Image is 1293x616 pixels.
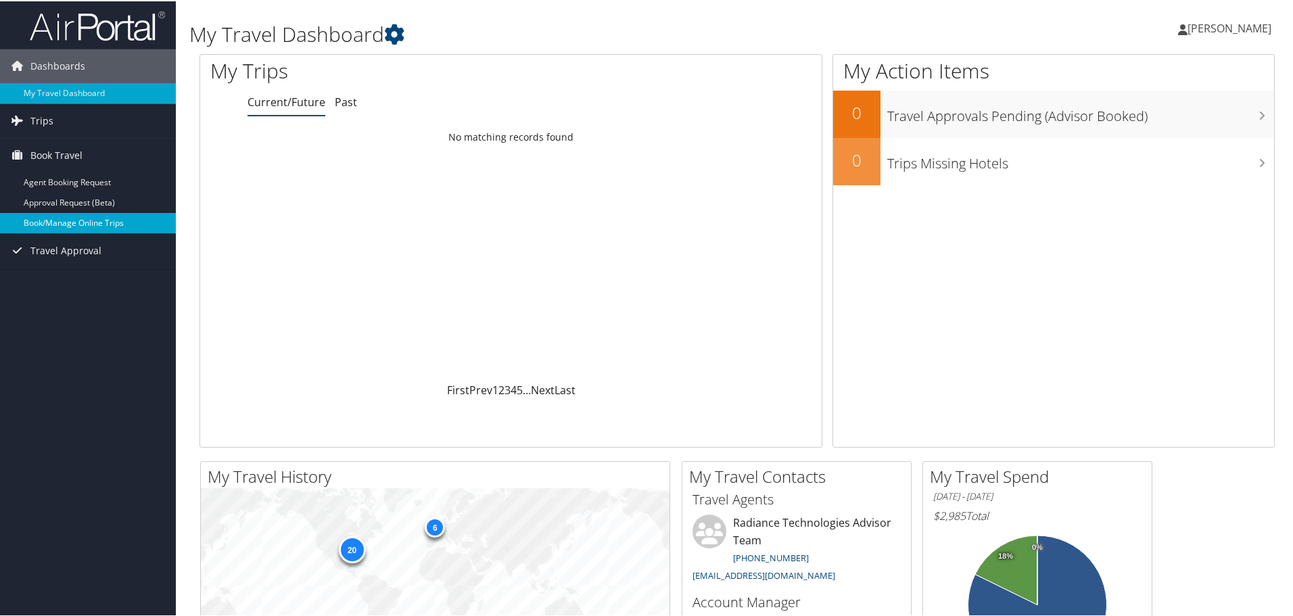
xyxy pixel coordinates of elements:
[833,147,880,170] h2: 0
[498,381,504,396] a: 2
[1188,20,1271,34] span: [PERSON_NAME]
[447,381,469,396] a: First
[692,489,901,508] h3: Travel Agents
[511,381,517,396] a: 4
[469,381,492,396] a: Prev
[887,99,1274,124] h3: Travel Approvals Pending (Advisor Booked)
[692,592,901,611] h3: Account Manager
[517,381,523,396] a: 5
[833,137,1274,184] a: 0Trips Missing Hotels
[686,513,908,586] li: Radiance Technologies Advisor Team
[504,381,511,396] a: 3
[930,464,1152,487] h2: My Travel Spend
[833,89,1274,137] a: 0Travel Approvals Pending (Advisor Booked)
[523,381,531,396] span: …
[30,233,101,266] span: Travel Approval
[833,100,880,123] h2: 0
[887,146,1274,172] h3: Trips Missing Hotels
[210,55,553,84] h1: My Trips
[338,535,365,562] div: 20
[531,381,555,396] a: Next
[425,516,445,536] div: 6
[200,124,822,148] td: No matching records found
[733,550,809,563] a: [PHONE_NUMBER]
[30,137,83,171] span: Book Travel
[1032,542,1043,550] tspan: 0%
[933,507,1142,522] h6: Total
[1178,7,1285,47] a: [PERSON_NAME]
[189,19,920,47] h1: My Travel Dashboard
[692,568,835,580] a: [EMAIL_ADDRESS][DOMAIN_NAME]
[492,381,498,396] a: 1
[30,103,53,137] span: Trips
[30,48,85,82] span: Dashboards
[208,464,669,487] h2: My Travel History
[248,93,325,108] a: Current/Future
[555,381,575,396] a: Last
[933,507,966,522] span: $2,985
[833,55,1274,84] h1: My Action Items
[689,464,911,487] h2: My Travel Contacts
[933,489,1142,502] h6: [DATE] - [DATE]
[998,551,1013,559] tspan: 18%
[30,9,165,41] img: airportal-logo.png
[335,93,357,108] a: Past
